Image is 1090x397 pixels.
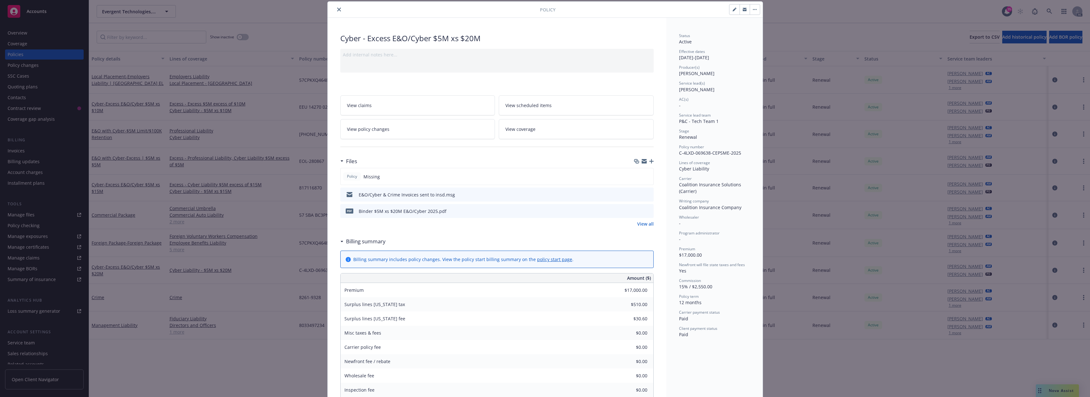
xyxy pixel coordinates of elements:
[679,278,701,283] span: Commission
[679,128,689,134] span: Stage
[344,330,381,336] span: Misc taxes & fees
[346,237,386,246] h3: Billing summary
[340,237,386,246] div: Billing summary
[340,95,495,115] a: View claims
[679,215,699,220] span: Wholesaler
[610,385,651,395] input: 0.00
[679,220,681,226] span: -
[679,252,702,258] span: $17,000.00
[344,287,364,293] span: Premium
[344,373,374,379] span: Wholesale fee
[679,262,745,267] span: Newfront will file state taxes and fees
[679,118,719,124] span: P&C - Tech Team 1
[340,33,654,44] div: Cyber - Excess E&O/Cyber $5M xs $20M
[679,176,692,181] span: Carrier
[679,165,750,172] div: Cyber Liability
[679,39,692,45] span: Active
[359,191,455,198] div: E&O/Cyber & Crime Invoices sent to insd.msg
[353,256,574,263] div: Billing summary includes policy changes. View the policy start billing summary on the .
[645,191,651,198] button: preview file
[679,198,709,204] span: Writing company
[679,182,742,194] span: Coalition Insurance Solutions (Carrier)
[679,284,712,290] span: 15% / $2,550.00
[679,326,717,331] span: Client payment status
[679,102,681,108] span: -
[610,371,651,381] input: 0.00
[344,358,390,364] span: Newfront fee / rebate
[679,310,720,315] span: Carrier payment status
[679,86,715,93] span: [PERSON_NAME]
[679,230,720,236] span: Program administrator
[499,95,654,115] a: View scheduled items
[347,102,372,109] span: View claims
[344,387,375,393] span: Inspection fee
[679,150,741,156] span: C-4LXD-069638-CEPSME-2025
[335,6,343,13] button: close
[679,204,741,210] span: Coalition Insurance Company
[340,119,495,139] a: View policy changes
[347,126,389,132] span: View policy changes
[344,316,405,322] span: Surplus lines [US_STATE] fee
[610,314,651,323] input: 0.00
[679,268,686,274] span: Yes
[679,144,704,150] span: Policy number
[343,51,651,58] div: Add internal notes here...
[645,208,651,215] button: preview file
[637,221,654,227] a: View all
[344,301,405,307] span: Surplus lines [US_STATE] tax
[679,134,697,140] span: Renewal
[610,285,651,295] input: 0.00
[610,300,651,309] input: 0.00
[537,256,572,262] a: policy start page
[346,157,357,165] h3: Files
[635,191,640,198] button: download file
[679,49,705,54] span: Effective dates
[505,126,535,132] span: View coverage
[679,80,705,86] span: Service lead(s)
[679,294,699,299] span: Policy term
[340,157,357,165] div: Files
[627,275,651,281] span: Amount ($)
[505,102,552,109] span: View scheduled items
[679,112,711,118] span: Service lead team
[679,65,700,70] span: Producer(s)
[610,328,651,338] input: 0.00
[679,33,690,38] span: Status
[679,331,688,337] span: Paid
[679,49,750,61] div: [DATE] - [DATE]
[346,174,358,179] span: Policy
[679,316,688,322] span: Paid
[679,236,681,242] span: -
[346,208,353,213] span: pdf
[679,160,710,165] span: Lines of coverage
[540,6,555,13] span: Policy
[363,173,380,180] span: Missing
[679,246,695,252] span: Premium
[610,343,651,352] input: 0.00
[359,208,446,215] div: Binder $5M xs $20M E&O/Cyber 2025.pdf
[635,208,640,215] button: download file
[344,344,381,350] span: Carrier policy fee
[499,119,654,139] a: View coverage
[679,97,689,102] span: AC(s)
[679,70,715,76] span: [PERSON_NAME]
[679,299,702,305] span: 12 months
[610,357,651,366] input: 0.00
